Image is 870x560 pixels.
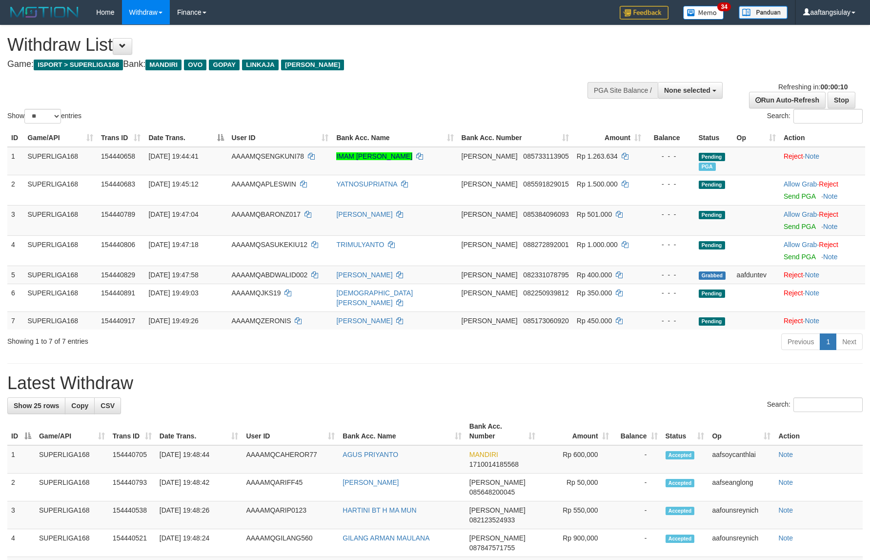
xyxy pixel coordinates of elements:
label: Search: [767,397,863,412]
a: [DEMOGRAPHIC_DATA][PERSON_NAME] [336,289,413,307]
td: - [613,445,662,474]
h1: Withdraw List [7,35,570,55]
td: SUPERLIGA168 [24,175,98,205]
td: SUPERLIGA168 [24,147,98,175]
a: Allow Grab [784,180,817,188]
a: Copy [65,397,95,414]
span: Accepted [666,507,695,515]
strong: 00:00:10 [820,83,848,91]
td: aafsoycanthlai [708,445,774,474]
td: 7 [7,311,24,330]
th: Amount: activate to sort column ascending [573,129,645,147]
a: GILANG ARMAN MAULANA [343,534,429,542]
a: Reject [819,210,838,218]
td: 2 [7,474,35,501]
td: · [780,266,865,284]
td: 5 [7,266,24,284]
span: Grabbed [699,271,726,280]
td: aafseanglong [708,474,774,501]
span: Show 25 rows [14,402,59,410]
span: Copy 088272892001 to clipboard [523,241,568,249]
a: Show 25 rows [7,397,65,414]
span: Pending [699,290,725,298]
a: YATNOSUPRIATNA [336,180,397,188]
span: 34 [717,2,730,11]
td: 3 [7,501,35,529]
a: CSV [94,397,121,414]
td: - [613,501,662,529]
span: 154440789 [101,210,135,218]
th: Balance [645,129,695,147]
td: AAAAMQCAHEROR77 [242,445,339,474]
th: ID: activate to sort column descending [7,417,35,445]
a: Note [805,271,820,279]
th: Op: activate to sort column ascending [733,129,780,147]
span: [PERSON_NAME] [462,210,518,218]
td: SUPERLIGA168 [35,445,109,474]
td: 154440521 [109,529,156,557]
input: Search: [793,397,863,412]
span: Rp 400.000 [577,271,612,279]
a: Stop [828,92,855,108]
td: 1 [7,147,24,175]
span: [DATE] 19:47:18 [148,241,198,249]
select: Showentries [24,109,61,124]
th: Date Trans.: activate to sort column ascending [156,417,243,445]
th: Balance: activate to sort column ascending [613,417,662,445]
span: · [784,180,819,188]
span: [PERSON_NAME] [462,317,518,325]
th: Trans ID: activate to sort column ascending [97,129,144,147]
th: Op: activate to sort column ascending [708,417,774,445]
span: [PERSON_NAME] [462,180,518,188]
th: Date Trans.: activate to sort column descending [144,129,227,147]
span: Copy 082250939812 to clipboard [523,289,568,297]
a: IMAM [PERSON_NAME] [336,152,412,160]
span: Rp 1.000.000 [577,241,618,249]
th: Bank Acc. Name: activate to sort column ascending [339,417,465,445]
span: AAAAMQAPLESWIN [232,180,296,188]
span: [PERSON_NAME] [462,152,518,160]
span: 154440917 [101,317,135,325]
span: [PERSON_NAME] [462,289,518,297]
a: [PERSON_NAME] [336,317,392,325]
span: 154440829 [101,271,135,279]
td: Rp 550,000 [539,501,613,529]
a: Reject [819,241,838,249]
span: Accepted [666,451,695,459]
span: · [784,241,819,249]
span: [PERSON_NAME] [469,506,526,514]
a: Note [805,289,820,297]
a: Previous [781,333,820,350]
span: CSV [101,402,115,410]
td: · [780,311,865,330]
span: Copy 082331078795 to clipboard [523,271,568,279]
a: Note [778,534,793,542]
span: Pending [699,153,725,161]
td: 6 [7,284,24,311]
a: Run Auto-Refresh [749,92,826,108]
span: [PERSON_NAME] [462,271,518,279]
span: 154440806 [101,241,135,249]
div: - - - [649,179,691,189]
td: [DATE] 19:48:44 [156,445,243,474]
td: SUPERLIGA168 [35,474,109,501]
td: 1 [7,445,35,474]
td: 154440538 [109,501,156,529]
span: AAAAMQZERONIS [232,317,291,325]
span: AAAAMQJKS19 [232,289,281,297]
th: User ID: activate to sort column ascending [228,129,333,147]
a: Note [823,192,838,200]
span: Copy 085733113905 to clipboard [523,152,568,160]
th: Trans ID: activate to sort column ascending [109,417,156,445]
div: PGA Site Balance / [587,82,658,99]
span: ISPORT > SUPERLIGA168 [34,60,123,70]
span: [PERSON_NAME] [469,478,526,486]
a: Allow Grab [784,210,817,218]
td: AAAAMQARIP0123 [242,501,339,529]
div: - - - [649,209,691,219]
img: MOTION_logo.png [7,5,81,20]
a: AGUS PRIYANTO [343,451,398,458]
span: Copy 082123524933 to clipboard [469,516,515,524]
span: [PERSON_NAME] [469,534,526,542]
td: 154440705 [109,445,156,474]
